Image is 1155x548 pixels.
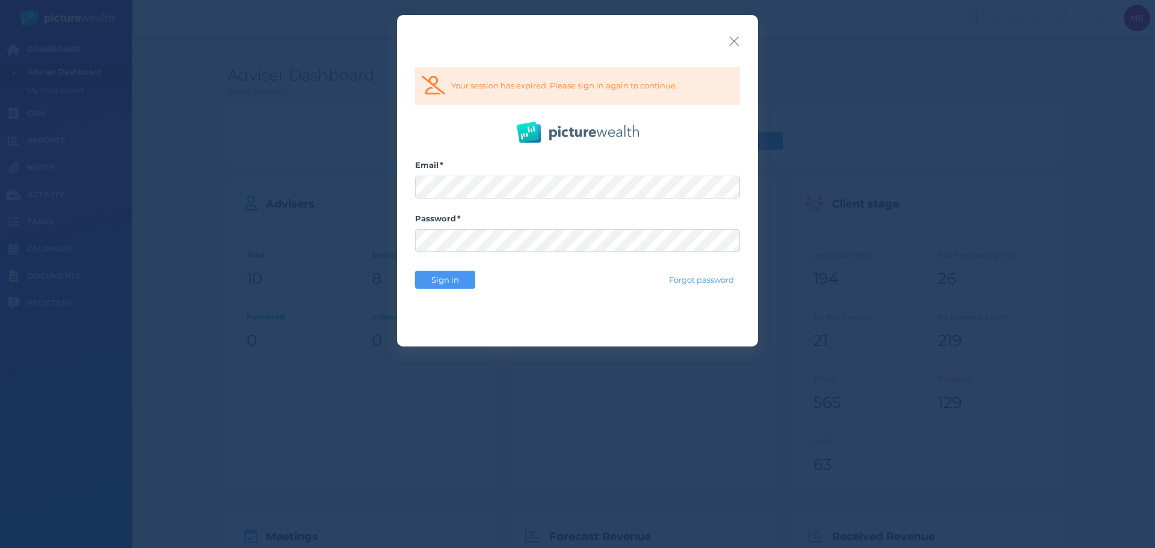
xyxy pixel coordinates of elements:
span: Forgot password [664,275,739,285]
button: Close [728,33,740,49]
span: Sign in [426,275,464,285]
button: Forgot password [664,271,740,289]
img: PW [517,122,639,143]
label: Email [415,160,740,176]
button: Sign in [415,271,475,289]
span: Your session has expired. Please sign in again to continue. [451,81,677,90]
label: Password [415,214,740,229]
